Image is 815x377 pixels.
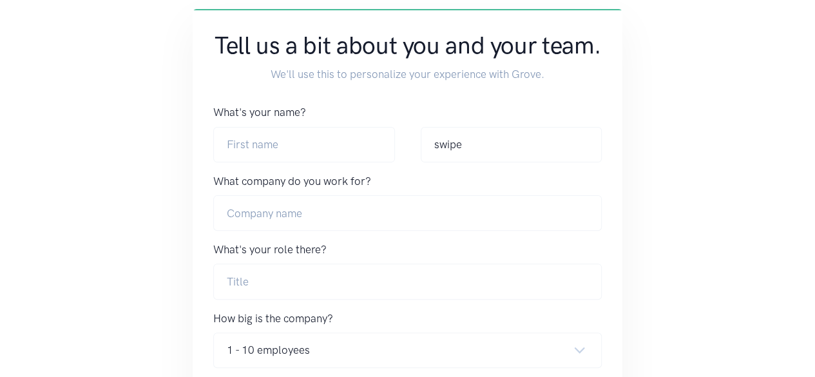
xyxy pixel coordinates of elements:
input: First name [213,127,394,162]
label: What's your role there? [213,241,327,258]
label: How big is the company? [213,310,333,327]
label: What's your name? [213,104,306,121]
input: Last name [421,127,602,162]
p: We'll use this to personalize your experience with Grove. [213,66,602,83]
label: Last name [421,104,470,121]
h1: Tell us a bit about you and your team. [213,30,602,61]
label: What company do you work for? [213,173,371,190]
input: Title [213,264,602,299]
input: Company name [213,195,602,231]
